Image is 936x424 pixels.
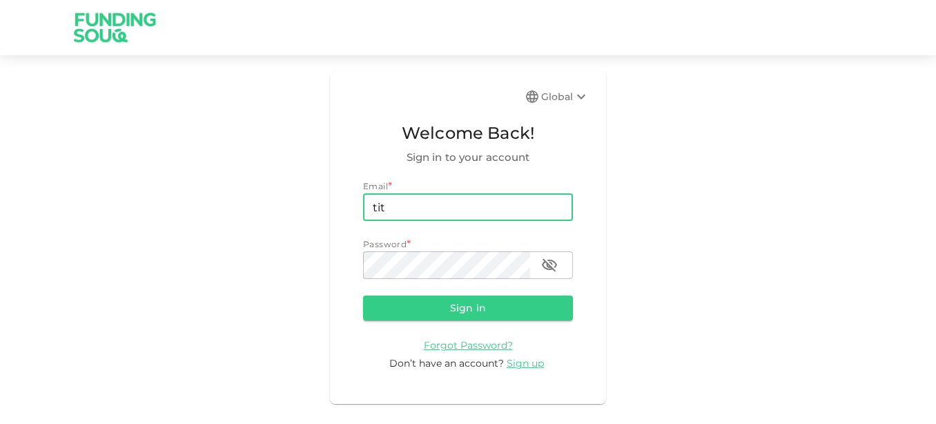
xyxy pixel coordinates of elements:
button: Sign in [363,296,573,320]
span: Welcome Back! [363,120,573,146]
input: email [363,193,573,221]
a: Forgot Password? [424,338,513,351]
span: Don’t have an account? [389,357,504,369]
span: Sign up [507,357,544,369]
span: Sign in to your account [363,149,573,166]
div: Global [541,88,589,105]
span: Email [363,181,388,191]
input: password [363,251,530,279]
span: Password [363,239,407,249]
span: Forgot Password? [424,339,513,351]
